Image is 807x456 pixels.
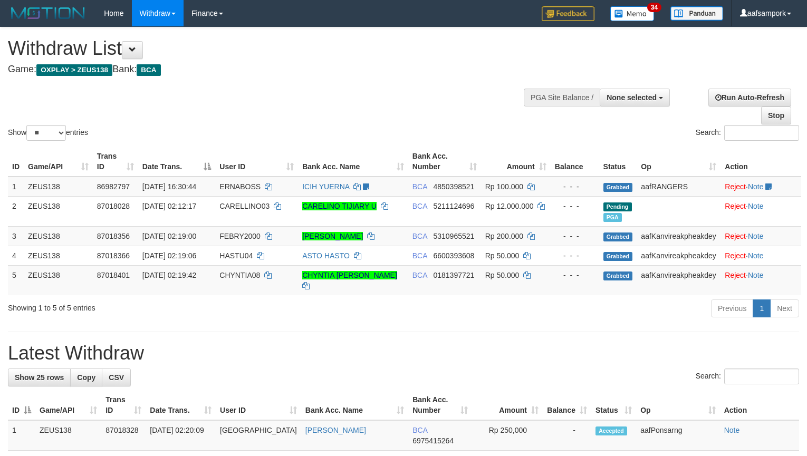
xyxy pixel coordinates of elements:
input: Search: [724,125,799,141]
span: Copy 6600393608 to clipboard [433,251,474,260]
td: 5 [8,265,24,295]
span: CSV [109,373,124,382]
div: PGA Site Balance / [524,89,600,106]
td: aafKanvireakpheakdey [637,226,720,246]
button: None selected [600,89,670,106]
th: Balance: activate to sort column ascending [543,390,591,420]
td: 4 [8,246,24,265]
span: 87018401 [97,271,130,279]
td: · [720,226,801,246]
a: Note [748,271,764,279]
span: BCA [412,202,427,210]
span: Copy [77,373,95,382]
td: · [720,196,801,226]
a: CARELINO TIJIARY U [302,202,377,210]
a: Next [770,299,799,317]
td: 1 [8,420,35,451]
a: Note [724,426,740,434]
span: None selected [607,93,657,102]
span: FEBRY2000 [219,232,261,240]
a: Reject [725,232,746,240]
label: Search: [696,368,799,384]
td: · [720,265,801,295]
th: Game/API: activate to sort column ascending [35,390,101,420]
td: ZEUS138 [24,226,93,246]
span: BCA [412,426,427,434]
a: Note [748,182,764,191]
span: Grabbed [603,252,633,261]
td: [GEOGRAPHIC_DATA] [216,420,301,451]
th: ID [8,147,24,177]
span: [DATE] 02:19:06 [142,251,196,260]
span: Copy 4850398521 to clipboard [433,182,474,191]
div: - - - [555,250,595,261]
h1: Withdraw List [8,38,527,59]
a: Note [748,251,764,260]
th: Amount: activate to sort column ascending [472,390,543,420]
a: Reject [725,251,746,260]
a: Reject [725,182,746,191]
span: BCA [412,232,427,240]
span: Accepted [595,426,627,435]
span: [DATE] 16:30:44 [142,182,196,191]
span: 86982797 [97,182,130,191]
td: 3 [8,226,24,246]
span: BCA [412,251,427,260]
select: Showentries [26,125,66,141]
a: Reject [725,202,746,210]
th: Bank Acc. Name: activate to sort column ascending [301,390,408,420]
th: Bank Acc. Number: activate to sort column ascending [408,390,472,420]
div: - - - [555,231,595,241]
span: Copy 5211124696 to clipboard [433,202,474,210]
span: Grabbed [603,183,633,192]
span: ERNABOSS [219,182,261,191]
span: OXPLAY > ZEUS138 [36,64,112,76]
th: Balance [551,147,599,177]
span: Grabbed [603,232,633,241]
a: CHYNTIA [PERSON_NAME] [302,271,397,279]
a: Stop [761,106,791,124]
img: Button%20Memo.svg [610,6,655,21]
span: BCA [137,64,160,76]
span: Rp 50.000 [485,271,520,279]
a: Run Auto-Refresh [708,89,791,106]
span: HASTU04 [219,251,253,260]
th: Bank Acc. Name: activate to sort column ascending [298,147,408,177]
a: [PERSON_NAME] [302,232,363,240]
td: Rp 250,000 [472,420,543,451]
th: Date Trans.: activate to sort column ascending [146,390,216,420]
td: ZEUS138 [24,196,93,226]
td: [DATE] 02:20:09 [146,420,216,451]
h1: Latest Withdraw [8,343,799,364]
th: Action [720,390,799,420]
th: User ID: activate to sort column ascending [215,147,298,177]
div: - - - [555,181,595,192]
a: CSV [102,368,131,386]
a: ICIH YUERNA [302,182,349,191]
td: 87018328 [101,420,146,451]
div: Showing 1 to 5 of 5 entries [8,298,329,313]
th: Status: activate to sort column ascending [591,390,636,420]
th: Game/API: activate to sort column ascending [24,147,93,177]
span: Copy 6975415264 to clipboard [412,436,454,445]
span: 34 [647,3,661,12]
th: Status [599,147,637,177]
td: · [720,177,801,197]
span: Rp 50.000 [485,251,520,260]
a: [PERSON_NAME] [305,426,366,434]
span: [DATE] 02:19:00 [142,232,196,240]
th: ID: activate to sort column descending [8,390,35,420]
td: aafRANGERS [637,177,720,197]
th: Op: activate to sort column ascending [637,147,720,177]
span: Marked by aafanarl [603,213,622,222]
td: ZEUS138 [35,420,101,451]
th: Op: activate to sort column ascending [636,390,719,420]
td: ZEUS138 [24,177,93,197]
input: Search: [724,368,799,384]
span: Show 25 rows [15,373,64,382]
td: aafKanvireakpheakdey [637,265,720,295]
h4: Game: Bank: [8,64,527,75]
a: Note [748,232,764,240]
span: CHYNTIA08 [219,271,260,279]
td: ZEUS138 [24,246,93,265]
